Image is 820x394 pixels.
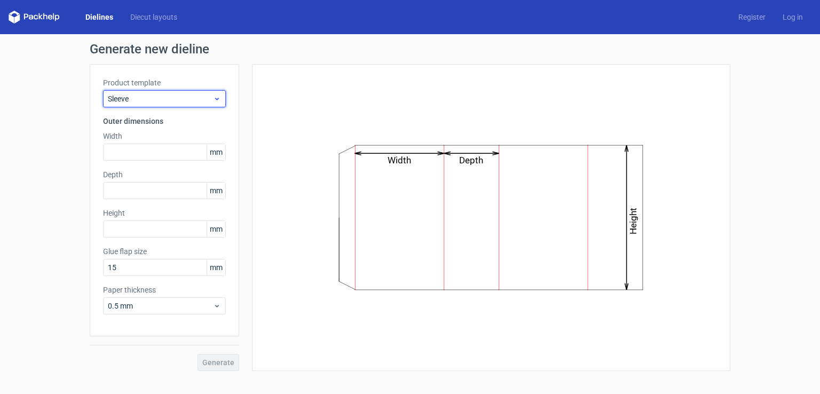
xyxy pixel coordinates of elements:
[774,12,811,22] a: Log in
[388,155,412,166] text: Width
[108,93,213,104] span: Sleeve
[207,221,225,237] span: mm
[460,155,484,166] text: Depth
[103,285,226,295] label: Paper thickness
[77,12,122,22] a: Dielines
[108,301,213,311] span: 0.5 mm
[207,183,225,199] span: mm
[103,116,226,127] h3: Outer dimensions
[103,246,226,257] label: Glue flap size
[122,12,186,22] a: Diecut layouts
[103,208,226,218] label: Height
[103,77,226,88] label: Product template
[207,144,225,160] span: mm
[103,131,226,141] label: Width
[90,43,730,56] h1: Generate new dieline
[103,169,226,180] label: Depth
[628,208,639,234] text: Height
[207,259,225,275] span: mm
[730,12,774,22] a: Register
